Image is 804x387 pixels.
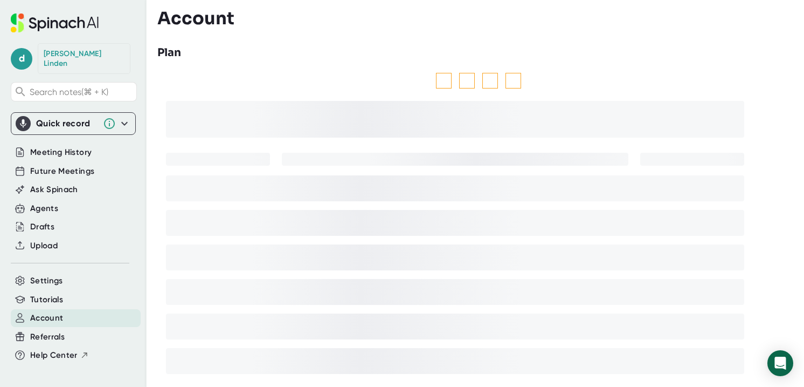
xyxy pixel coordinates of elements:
button: Agents [30,202,58,215]
button: Upload [30,240,58,252]
button: Future Meetings [30,165,94,178]
div: Open Intercom Messenger [767,350,793,376]
button: Tutorials [30,294,63,306]
button: Ask Spinach [30,184,78,196]
button: Help Center [30,349,89,362]
button: Meeting History [30,146,92,159]
button: Referrals [30,331,65,343]
div: Quick record [36,118,98,129]
button: Drafts [30,221,54,233]
button: Account [30,312,63,324]
h3: Plan [157,45,181,61]
div: Quick record [16,113,131,134]
span: Help Center [30,349,78,362]
h3: Account [157,8,234,29]
button: Settings [30,275,63,287]
span: d [11,48,32,70]
span: Search notes (⌘ + K) [30,87,134,97]
div: Darren Linden [44,49,124,68]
